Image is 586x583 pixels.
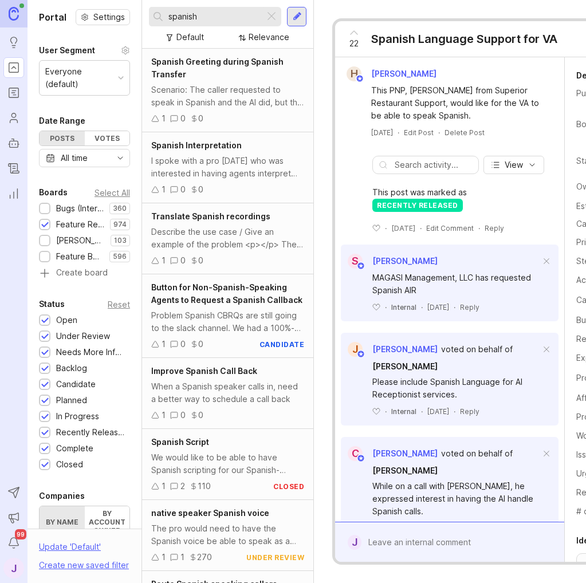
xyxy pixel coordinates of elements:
div: 0 [198,409,203,422]
label: By name [40,506,85,538]
div: voted on behalf of [441,447,513,460]
a: Reporting [3,183,24,204]
a: Roadmaps [3,82,24,103]
div: 110 [198,480,211,493]
input: Search... [168,10,260,23]
div: Date Range [39,114,85,128]
div: 1 [162,254,166,267]
div: Scenario: The caller requested to speak in Spanish and the AI did, but the caller ended the call ... [151,84,304,109]
p: 974 [113,220,127,229]
div: candidate [259,340,305,349]
button: Notifications [3,533,24,553]
div: · [385,223,387,233]
button: Settings [76,9,130,25]
div: The pro would need to have the Spanish voice be able to speak as a native speaker, as it currentl... [151,522,304,547]
div: S [348,254,363,269]
div: Status [39,297,65,311]
div: Companies [39,489,85,503]
span: [PERSON_NAME] [372,344,438,354]
div: I spoke with a pro [DATE] who was interested in having agents interpret Spanish calls/consultatio... [151,155,304,180]
p: 360 [113,204,127,213]
input: Search activity... [395,159,473,171]
button: Send to Autopilot [3,482,24,503]
div: 1 [162,551,166,564]
div: Backlog [56,362,87,375]
div: [PERSON_NAME] (Public) [56,234,105,247]
button: View [483,156,544,174]
div: Internal [391,302,416,312]
div: 0 [198,254,203,267]
a: H[PERSON_NAME] [340,66,446,81]
div: 1 [162,338,166,350]
div: 0 [198,338,203,350]
div: 1 [180,551,184,564]
div: C [348,446,363,461]
div: Internal [391,407,416,416]
svg: toggle icon [111,153,129,163]
span: Button for Non-Spanish-Speaking Agents to Request a Spanish Callback [151,282,302,305]
a: J[PERSON_NAME] [341,342,438,357]
div: Edit Comment [426,223,474,233]
div: 0 [180,338,186,350]
div: 0 [198,112,203,125]
img: member badge [356,74,364,83]
span: [PERSON_NAME] [372,361,438,371]
div: Feature Board Sandbox [DATE] [56,250,104,263]
label: By account owner [85,506,130,538]
div: In Progress [56,410,99,423]
div: · [398,128,399,137]
span: 22 [349,37,359,50]
button: Announcements [3,507,24,528]
div: Reply [460,302,479,312]
a: Spanish InterpretationI spoke with a pro [DATE] who was interested in having agents interpret Spa... [142,132,313,203]
img: Canny Home [9,7,19,20]
div: 270 [197,551,212,564]
a: Autopilot [3,133,24,153]
div: 0 [180,409,186,422]
img: member badge [357,454,365,463]
div: · [420,223,422,233]
div: J [348,535,361,550]
div: Reply [460,407,479,416]
a: native speaker Spanish voiceThe pro would need to have the Spanish voice be able to speak as a na... [142,500,313,571]
div: Planned [56,394,87,407]
div: Default [176,31,204,44]
div: · [421,302,423,312]
div: Update ' Default ' [39,541,101,559]
span: View [505,159,523,171]
div: While on a call with [PERSON_NAME], he expressed interest in having the AI handle Spanish calls. [372,480,540,518]
div: Votes [85,131,130,145]
a: [PERSON_NAME] [372,360,438,373]
span: Translate Spanish recordings [151,211,270,221]
div: All time [61,152,88,164]
button: J [3,558,24,578]
div: User Segment [39,44,95,57]
span: Spanish Greeting during Spanish Transfer [151,57,284,79]
div: 1 [162,183,166,196]
div: 1 [162,409,166,422]
a: Users [3,108,24,128]
div: Complete [56,442,93,455]
a: [DATE] [371,128,393,137]
div: Bugs (Internal) [56,202,104,215]
p: 596 [113,252,127,261]
div: 0 [180,254,186,267]
div: Relevance [249,31,289,44]
div: This PNP, [PERSON_NAME] from Superior Restaurant Support, would like for the VA to be able to spe... [371,84,541,122]
span: native speaker Spanish voice [151,508,269,518]
time: [DATE] [371,128,393,137]
div: · [385,302,387,312]
span: [PERSON_NAME] [372,448,438,458]
div: Create new saved filter [39,559,129,572]
a: S[PERSON_NAME] [341,254,438,269]
div: We would like to be able to have Spanish scripting for our Spanish-speaking new leads. [151,451,304,476]
div: Boards [39,186,68,199]
div: MAGASI Management, LLC has requested Spanish AIR [372,271,540,297]
div: Describe the use case / Give an example of the problem <p></p> The call recording transcripts for... [151,226,304,251]
div: 0 [180,183,186,196]
div: 2 [180,480,185,493]
a: Portal [3,57,24,78]
div: 1 [162,480,166,493]
a: Translate Spanish recordingsDescribe the use case / Give an example of the problem <p></p> The ca... [142,203,313,274]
